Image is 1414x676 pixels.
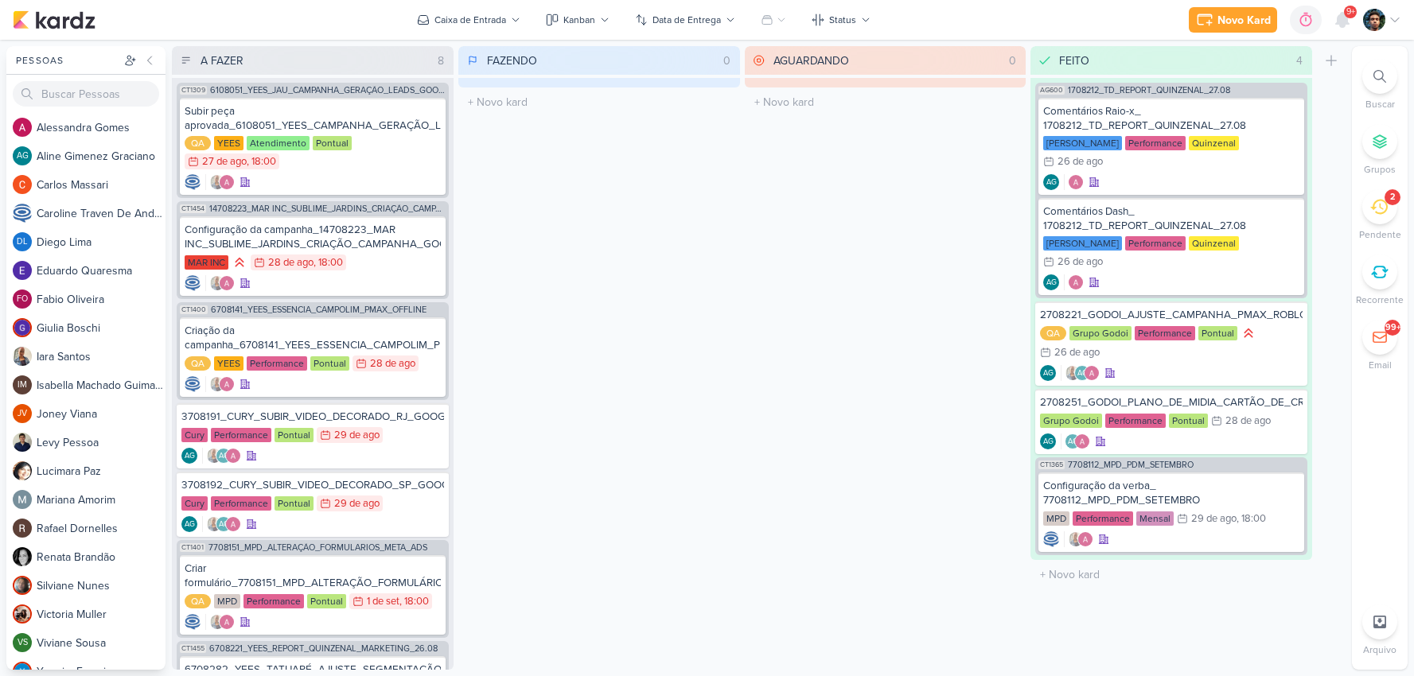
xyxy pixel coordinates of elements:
[1068,274,1084,290] img: Alessandra Gomes
[13,204,32,223] img: Caroline Traven De Andrade
[1043,370,1054,378] p: AG
[313,136,352,150] div: Pontual
[1043,479,1299,507] div: Configuração da verba_ 7708112_MPD_PDM_SETEMBRO
[13,81,159,107] input: Buscar Pessoas
[13,232,32,251] div: Diego Lima
[1125,236,1186,251] div: Performance
[1237,514,1266,524] div: , 18:00
[1003,52,1023,69] div: 0
[1189,236,1239,251] div: Quinzenal
[1352,59,1408,111] li: Ctrl + F
[13,146,32,165] div: Aline Gimenez Graciano
[209,614,225,630] img: Iara Santos
[181,410,444,424] div: 3708191_CURY_SUBIR_VIDEO_DECORADO_RJ_GOOGLE
[18,639,28,647] p: VS
[37,406,166,422] div: J o n e y V i a n a
[268,258,314,268] div: 28 de ago
[1363,9,1385,31] img: Nelito Junior
[37,434,166,451] div: L e v y P e s s o a
[275,428,314,442] div: Pontual
[1040,308,1303,322] div: 2708221_GODOI_AJUSTE_CAMPANHA_PMAX_ROBLOX_SABIN
[1040,365,1056,381] div: Criador(a): Aline Gimenez Graciano
[717,52,737,69] div: 0
[1040,395,1303,410] div: 2708251_GODOI_PLANO_DE_MIDIA_CARTÃO_DE_CREDITO
[202,448,241,464] div: Colaboradores: Iara Santos, Aline Gimenez Graciano, Alessandra Gomes
[37,520,166,537] div: R a f a e l D o r n e l l e s
[219,376,235,392] img: Alessandra Gomes
[37,320,166,336] div: G i u l i a B o s c h i
[37,577,166,594] div: S i l v i a n e N u n e s
[13,604,32,624] img: Victoria Muller
[206,448,222,464] img: Iara Santos
[37,348,166,365] div: I a r a S a n t o s
[247,356,307,371] div: Performance
[370,359,415,369] div: 28 de ago
[185,255,228,270] div: MAR INC
[1034,563,1309,586] input: + Novo kard
[462,91,737,114] input: + Novo kard
[185,275,201,291] div: Criador(a): Caroline Traven De Andrade
[185,174,201,190] img: Caroline Traven De Andrade
[18,410,27,418] p: JV
[211,305,427,314] span: 6708141_YEES_ESSENCIA_CAMPOLIM_PMAX_OFFLINE
[13,404,32,423] div: Joney Viana
[180,204,206,213] span: CT1454
[1364,162,1396,177] p: Grupos
[748,91,1023,114] input: + Novo kard
[1065,365,1081,381] img: Iara Santos
[185,275,201,291] img: Caroline Traven De Andrade
[205,614,235,630] div: Colaboradores: Iara Santos, Alessandra Gomes
[310,356,349,371] div: Pontual
[180,543,205,552] span: CT1401
[1064,531,1093,547] div: Colaboradores: Iara Santos, Alessandra Gomes
[1061,365,1100,381] div: Colaboradores: Iara Santos, Aline Gimenez Graciano, Alessandra Gomes
[1054,348,1100,358] div: 26 de ago
[1038,460,1065,469] span: CT1365
[1058,157,1103,167] div: 26 de ago
[216,516,232,532] div: Aline Gimenez Graciano
[225,516,241,532] img: Alessandra Gomes
[13,490,32,509] img: Mariana Amorim
[1040,433,1056,449] div: Aline Gimenez Graciano
[1043,438,1054,446] p: AG
[243,594,304,608] div: Performance
[18,381,27,390] p: IM
[181,428,208,442] div: Cury
[1043,136,1122,150] div: [PERSON_NAME]
[1074,365,1090,381] div: Aline Gimenez Graciano
[1043,204,1299,233] div: Comentários Dash_ 1708212_TD_REPORT_QUINZENAL_27.08
[37,463,166,480] div: L u c i m a r a P a z
[1363,643,1396,657] p: Arquivo
[13,347,32,366] img: Iara Santos
[431,52,450,69] div: 8
[210,86,446,95] span: 6108051_YEES_JAÚ_CAMPANHA_GERAÇÃO_LEADS_GOOGLE ADS
[37,148,166,165] div: A l i n e G i m e n e z G r a c i a n o
[208,543,427,552] span: 7708151_MPD_ALTERAÇÃO_FORMULÁRIOS_META_ADS
[1065,433,1081,449] div: Aline Gimenez Graciano
[211,428,271,442] div: Performance
[185,561,441,590] div: Criar formulário_7708151_MPD_ALTERAÇÃO_FORMULÁRIOS_META_ADS
[1040,365,1056,381] div: Aline Gimenez Graciano
[181,448,197,464] div: Criador(a): Aline Gimenez Graciano
[216,448,232,464] div: Aline Gimenez Graciano
[1346,6,1355,18] span: 9+
[181,496,208,511] div: Cury
[1040,414,1102,428] div: Grupo Godoi
[13,53,121,68] div: Pessoas
[13,519,32,538] img: Rafael Dornelles
[1046,279,1057,287] p: AG
[214,594,240,608] div: MPD
[1369,358,1392,372] p: Email
[1077,370,1088,378] p: AG
[17,238,28,247] p: DL
[181,516,197,532] div: Aline Gimenez Graciano
[1198,326,1237,340] div: Pontual
[180,86,207,95] span: CT1309
[185,356,211,371] div: QA
[1043,511,1069,526] div: MPD
[1046,179,1057,187] p: AG
[206,516,222,532] img: Iara Santos
[37,205,166,222] div: C a r o l i n e T r a v e n D e A n d r a d e
[1225,416,1271,426] div: 28 de ago
[1043,174,1059,190] div: Aline Gimenez Graciano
